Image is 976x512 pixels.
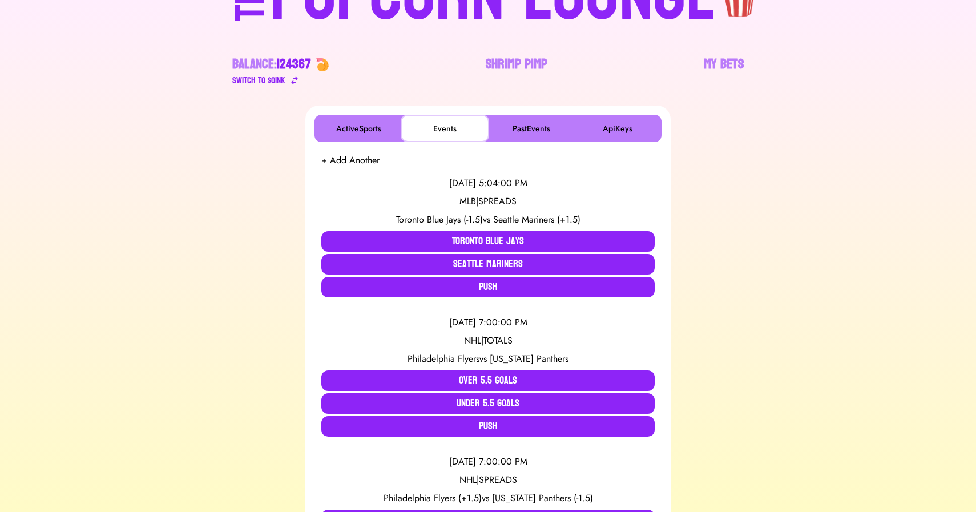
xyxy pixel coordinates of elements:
[317,117,401,140] button: ActiveSports
[321,195,655,208] div: MLB | SPREADS
[321,473,655,487] div: NHL | SPREADS
[408,352,479,365] span: Philadelphia Flyers
[396,213,483,226] span: Toronto Blue Jays (-1.5)
[321,455,655,469] div: [DATE] 7:00:00 PM
[384,491,482,505] span: Philadelphia Flyers (+1.5)
[493,213,580,226] span: Seattle Mariners (+1.5)
[321,352,655,366] div: vs
[277,52,311,76] span: 124367
[704,55,744,87] a: My Bets
[321,254,655,275] button: Seattle Mariners
[321,416,655,437] button: Push
[575,117,659,140] button: ApiKeys
[321,231,655,252] button: Toronto Blue Jays
[489,117,573,140] button: PastEvents
[321,277,655,297] button: Push
[321,393,655,414] button: Under 5.5 Goals
[490,352,568,365] span: [US_STATE] Panthers
[321,316,655,329] div: [DATE] 7:00:00 PM
[321,213,655,227] div: vs
[321,491,655,505] div: vs
[492,491,593,505] span: [US_STATE] Panthers (-1.5)
[321,334,655,348] div: NHL | TOTALS
[232,55,311,74] div: Balance:
[321,154,380,167] button: + Add Another
[403,117,487,140] button: Events
[316,58,329,71] img: 🍤
[321,176,655,190] div: [DATE] 5:04:00 PM
[486,55,547,87] a: Shrimp Pimp
[232,74,285,87] div: Switch to $ OINK
[321,370,655,391] button: Over 5.5 Goals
